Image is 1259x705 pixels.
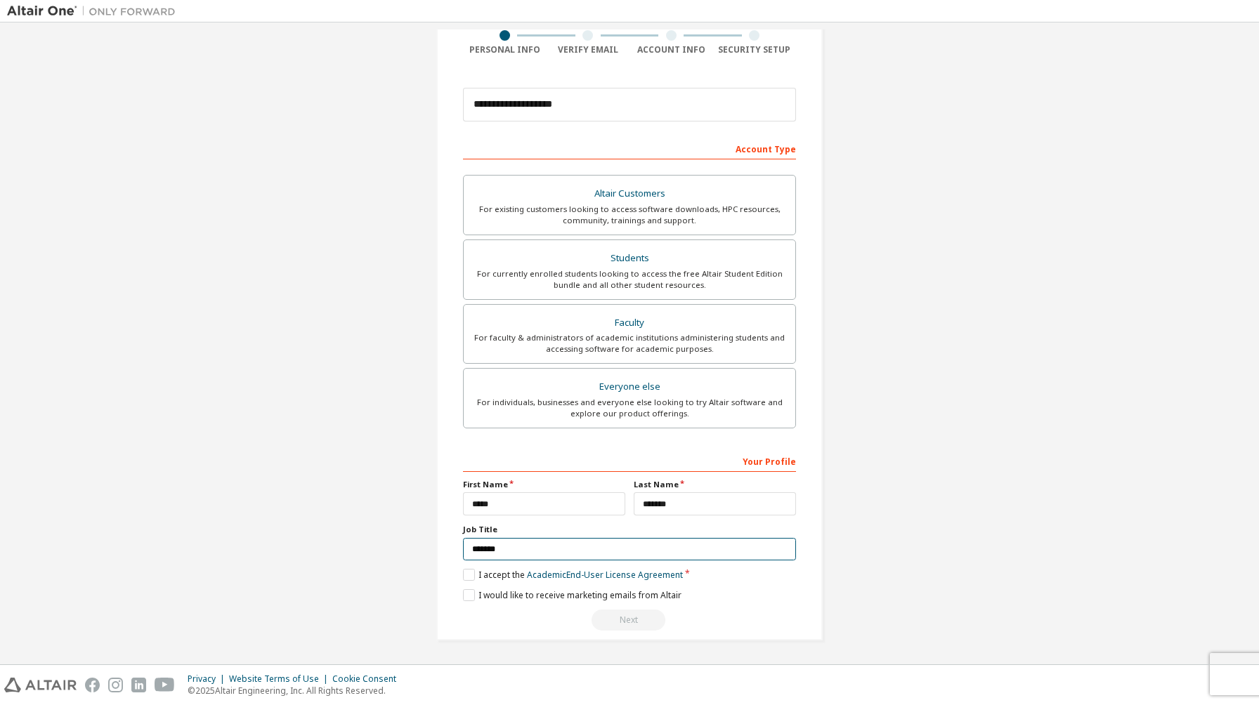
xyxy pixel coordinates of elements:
[7,4,183,18] img: Altair One
[472,313,787,333] div: Faculty
[629,44,713,55] div: Account Info
[713,44,797,55] div: Security Setup
[463,44,547,55] div: Personal Info
[463,137,796,159] div: Account Type
[188,673,229,685] div: Privacy
[332,673,405,685] div: Cookie Consent
[131,678,146,692] img: linkedin.svg
[472,268,787,291] div: For currently enrolled students looking to access the free Altair Student Edition bundle and all ...
[229,673,332,685] div: Website Terms of Use
[472,249,787,268] div: Students
[634,479,796,490] label: Last Name
[463,524,796,535] label: Job Title
[463,610,796,631] div: Read and acccept EULA to continue
[472,377,787,397] div: Everyone else
[463,449,796,472] div: Your Profile
[85,678,100,692] img: facebook.svg
[463,569,683,581] label: I accept the
[108,678,123,692] img: instagram.svg
[463,589,681,601] label: I would like to receive marketing emails from Altair
[472,397,787,419] div: For individuals, businesses and everyone else looking to try Altair software and explore our prod...
[188,685,405,697] p: © 2025 Altair Engineering, Inc. All Rights Reserved.
[472,184,787,204] div: Altair Customers
[4,678,77,692] img: altair_logo.svg
[472,204,787,226] div: For existing customers looking to access software downloads, HPC resources, community, trainings ...
[155,678,175,692] img: youtube.svg
[527,569,683,581] a: Academic End-User License Agreement
[463,479,625,490] label: First Name
[472,332,787,355] div: For faculty & administrators of academic institutions administering students and accessing softwa...
[547,44,630,55] div: Verify Email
